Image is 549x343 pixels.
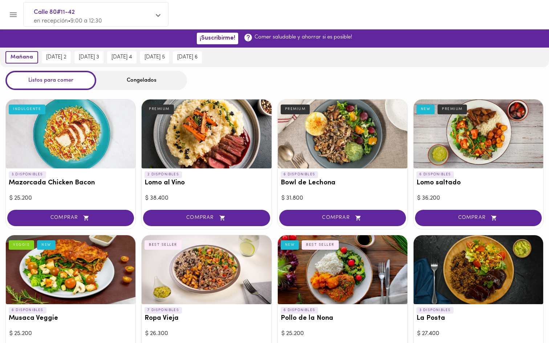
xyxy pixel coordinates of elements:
button: ¡Suscribirme! [197,33,238,44]
span: Calle 80#11-42 [34,8,151,17]
span: [DATE] 6 [177,54,198,61]
div: INDULGENTE [9,105,45,114]
h3: Pollo de la Nona [281,315,404,322]
div: VEGGIE [9,240,34,250]
div: BEST SELLER [145,240,182,250]
button: Menu [4,6,22,24]
div: Lomo saltado [414,99,543,168]
div: PREMIUM [281,105,310,114]
span: [DATE] 4 [111,54,132,61]
button: COMPRAR [415,210,542,226]
div: $ 25.200 [9,194,132,203]
div: $ 36.200 [417,194,540,203]
span: COMPRAR [16,215,125,221]
p: 6 DISPONIBLES [281,307,318,314]
span: [DATE] 2 [46,54,66,61]
h3: Ropa Vieja [145,315,268,322]
p: 6 DISPONIBLES [416,171,454,178]
button: [DATE] 5 [140,51,169,64]
div: Lomo al Vino [142,99,271,168]
h3: Bowl de Lechona [281,179,404,187]
div: Ropa Vieja [142,235,271,304]
button: COMPRAR [143,210,270,226]
span: mañana [11,54,33,61]
p: 2 DISPONIBLES [145,171,182,178]
div: PREMIUM [145,105,174,114]
div: NEW [416,105,435,114]
button: [DATE] 6 [173,51,202,64]
h3: La Posta [416,315,540,322]
span: [DATE] 5 [145,54,165,61]
div: $ 27.400 [417,330,540,338]
div: Congelados [96,71,187,90]
p: 6 DISPONIBLES [9,307,46,314]
div: La Posta [414,235,543,304]
button: [DATE] 2 [42,51,71,64]
p: 7 DISPONIBLES [145,307,182,314]
span: ¡Suscribirme! [200,35,235,42]
div: NEW [37,240,56,250]
div: Bowl de Lechona [278,99,407,168]
div: $ 31.800 [281,194,404,203]
span: COMPRAR [152,215,261,221]
button: COMPRAR [279,210,406,226]
span: COMPRAR [288,215,397,221]
button: mañana [5,51,38,64]
h3: Lomo al Vino [145,179,268,187]
div: Pollo de la Nona [278,235,407,304]
div: BEST SELLER [302,240,339,250]
h3: Musaca Veggie [9,315,133,322]
button: [DATE] 4 [107,51,137,64]
span: en recepción • 9:00 a 12:30 [34,18,102,24]
div: $ 38.400 [145,194,268,203]
div: Musaca Veggie [6,235,135,304]
div: Mazorcada Chicken Bacon [6,99,135,168]
button: [DATE] 3 [74,51,103,64]
p: 3 DISPONIBLES [416,307,454,314]
div: NEW [281,240,299,250]
h3: Mazorcada Chicken Bacon [9,179,133,187]
span: COMPRAR [424,215,533,221]
p: 6 DISPONIBLES [281,171,318,178]
div: $ 25.200 [281,330,404,338]
span: [DATE] 3 [79,54,99,61]
p: Comer saludable y ahorrar si es posible! [255,33,352,41]
h3: Lomo saltado [416,179,540,187]
div: Listos para comer [5,71,96,90]
div: PREMIUM [438,105,467,114]
button: COMPRAR [7,210,134,226]
p: 3 DISPONIBLES [9,171,46,178]
div: $ 26.300 [145,330,268,338]
div: $ 25.200 [9,330,132,338]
